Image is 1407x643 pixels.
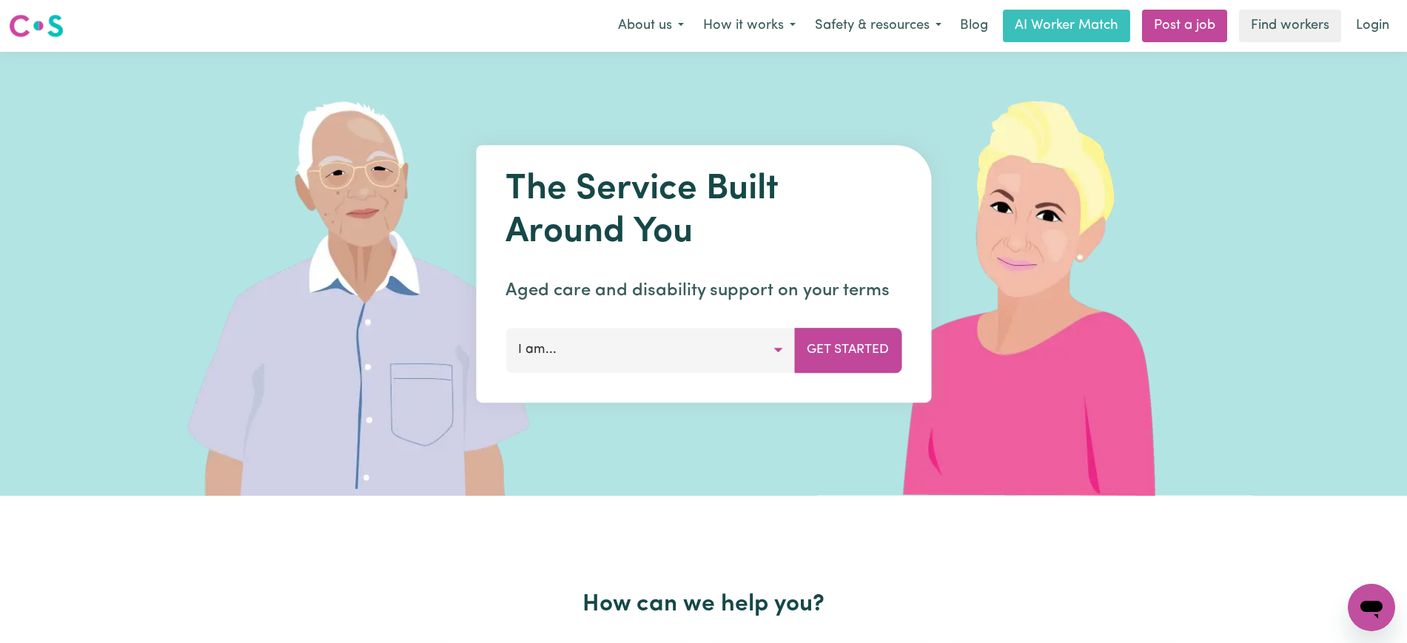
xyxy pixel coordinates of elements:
a: AI Worker Match [1003,10,1130,42]
a: Careseekers logo [9,9,64,43]
img: Careseekers logo [9,13,64,39]
h1: The Service Built Around You [506,169,901,254]
h2: How can we help you? [224,590,1183,619]
button: How it works [694,10,805,41]
a: Post a job [1142,10,1227,42]
a: Login [1347,10,1398,42]
a: Blog [951,10,997,42]
button: Get Started [794,328,901,372]
button: I am... [506,328,795,372]
p: Aged care and disability support on your terms [506,277,901,304]
button: Safety & resources [805,10,951,41]
iframe: Button to launch messaging window [1348,584,1395,631]
button: About us [608,10,694,41]
a: Find workers [1239,10,1341,42]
